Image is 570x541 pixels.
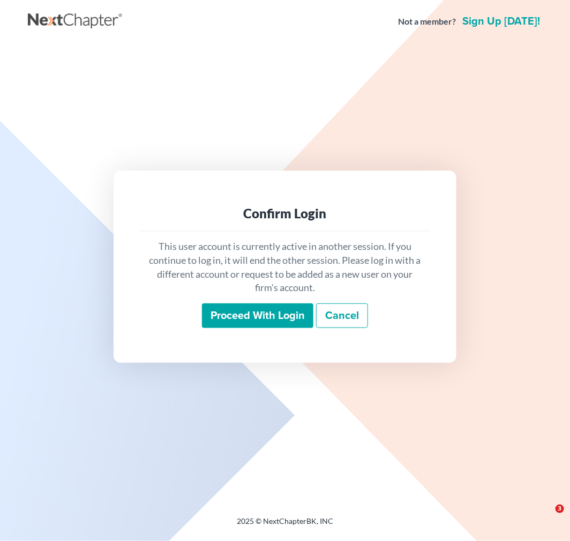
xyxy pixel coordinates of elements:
a: Cancel [316,303,368,328]
iframe: Intercom live chat [534,505,559,530]
a: Sign up [DATE]! [460,16,542,27]
div: Confirm Login [148,205,422,222]
span: 3 [556,505,564,513]
input: Proceed with login [202,303,313,328]
p: This user account is currently active in another session. If you continue to log in, it will end ... [148,240,422,295]
strong: Not a member? [398,16,456,28]
div: 2025 © NextChapterBK, INC [28,516,542,535]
